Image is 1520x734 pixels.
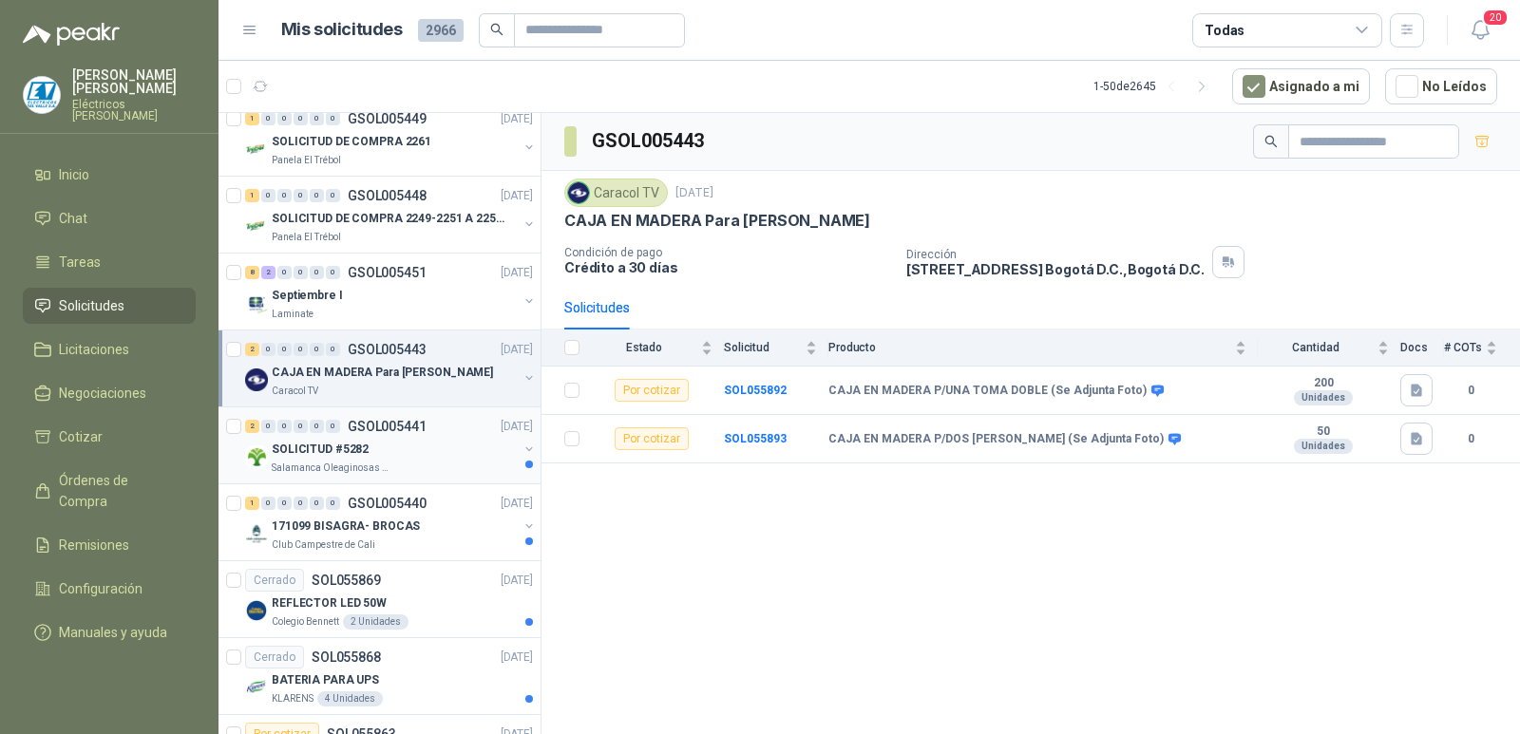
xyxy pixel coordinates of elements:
[281,16,403,44] h1: Mis solicitudes
[272,307,313,322] p: Laminate
[1482,9,1509,27] span: 20
[245,138,268,160] img: Company Logo
[1205,20,1244,41] div: Todas
[326,497,340,510] div: 0
[245,497,259,510] div: 1
[72,99,196,122] p: Eléctricos [PERSON_NAME]
[294,189,308,202] div: 0
[245,599,268,622] img: Company Logo
[72,68,196,95] p: [PERSON_NAME] [PERSON_NAME]
[724,432,787,445] a: SOL055893
[272,614,339,630] p: Colegio Bennett
[1463,13,1497,47] button: 20
[277,266,292,279] div: 0
[501,495,533,513] p: [DATE]
[568,182,589,203] img: Company Logo
[59,470,178,512] span: Órdenes de Compra
[615,379,689,402] div: Por cotizar
[59,426,103,447] span: Cotizar
[245,112,259,125] div: 1
[59,295,124,316] span: Solicitudes
[245,189,259,202] div: 1
[218,638,541,715] a: CerradoSOL055868[DATE] Company LogoBATERIA PARA UPSKLARENS4 Unidades
[501,341,533,359] p: [DATE]
[310,343,324,356] div: 0
[59,339,129,360] span: Licitaciones
[1264,135,1278,148] span: search
[277,497,292,510] div: 0
[245,292,268,314] img: Company Logo
[272,230,341,245] p: Panela El Trébol
[59,535,129,555] span: Remisiones
[501,110,533,128] p: [DATE]
[906,261,1205,277] p: [STREET_ADDRESS] Bogotá D.C. , Bogotá D.C.
[59,383,146,404] span: Negociaciones
[501,264,533,282] p: [DATE]
[294,497,308,510] div: 0
[272,210,508,228] p: SOLICITUD DE COMPRA 2249-2251 A 2256-2258 Y 2262
[23,23,120,46] img: Logo peakr
[1258,376,1389,391] b: 200
[1294,439,1353,454] div: Unidades
[1400,329,1444,367] th: Docs
[23,462,196,519] a: Órdenes de Compra
[261,343,275,356] div: 0
[277,343,292,356] div: 0
[828,432,1164,447] b: CAJA EN MADERA P/DOS [PERSON_NAME] (Se Adjunta Foto)
[59,578,142,599] span: Configuración
[501,187,533,205] p: [DATE]
[294,266,308,279] div: 0
[1294,390,1353,405] div: Unidades
[592,126,707,156] h3: GSOL005443
[277,189,292,202] div: 0
[312,574,381,587] p: SOL055869
[245,343,259,356] div: 2
[261,189,275,202] div: 0
[59,252,101,273] span: Tareas
[591,341,697,354] span: Estado
[272,537,375,553] p: Club Campestre de Cali
[272,691,313,706] p: KLARENS
[23,200,196,236] a: Chat
[59,622,167,643] span: Manuales y ayuda
[724,384,787,397] a: SOL055892
[418,19,464,42] span: 2966
[1232,68,1370,104] button: Asignado a mi
[310,420,324,433] div: 0
[277,112,292,125] div: 0
[1258,424,1389,440] b: 50
[245,676,268,699] img: Company Logo
[501,649,533,667] p: [DATE]
[272,153,341,168] p: Panela El Trébol
[326,343,340,356] div: 0
[218,561,541,638] a: CerradoSOL055869[DATE] Company LogoREFLECTOR LED 50WColegio Bennett2 Unidades
[348,189,427,202] p: GSOL005448
[490,23,503,36] span: search
[310,112,324,125] div: 0
[564,211,870,231] p: CAJA EN MADERA Para [PERSON_NAME]
[261,420,275,433] div: 0
[245,646,304,668] div: Cerrado
[310,497,324,510] div: 0
[348,266,427,279] p: GSOL005451
[272,671,379,689] p: BATERIA PARA UPS
[261,112,275,125] div: 0
[245,215,268,237] img: Company Logo
[23,244,196,280] a: Tareas
[1444,430,1497,448] b: 0
[564,259,891,275] p: Crédito a 30 días
[317,691,383,706] div: 4 Unidades
[272,287,343,305] p: Septiembre I
[245,368,268,391] img: Company Logo
[326,266,340,279] div: 0
[1093,71,1217,102] div: 1 - 50 de 2645
[23,571,196,607] a: Configuración
[310,266,324,279] div: 0
[1258,329,1400,367] th: Cantidad
[23,331,196,367] a: Licitaciones
[272,384,318,399] p: Caracol TV
[245,445,268,468] img: Company Logo
[1444,329,1520,367] th: # COTs
[343,614,408,630] div: 2 Unidades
